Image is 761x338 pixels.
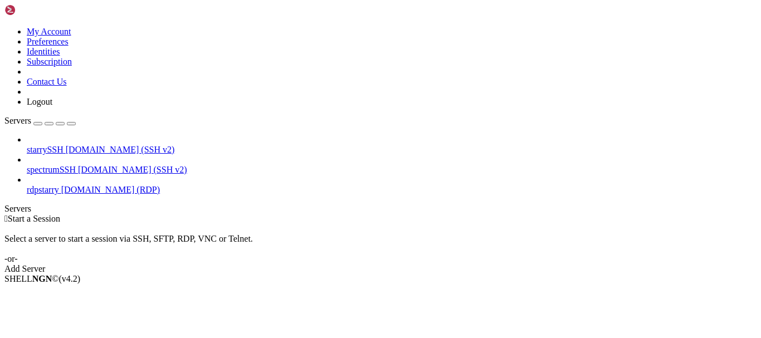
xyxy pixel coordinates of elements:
[27,97,52,106] a: Logout
[27,37,69,46] a: Preferences
[78,165,187,174] span: [DOMAIN_NAME] (SSH v2)
[61,185,160,194] span: [DOMAIN_NAME] (RDP)
[4,224,757,264] div: Select a server to start a session via SSH, SFTP, RDP, VNC or Telnet. -or-
[27,185,757,195] a: rdpstarry [DOMAIN_NAME] (RDP)
[4,214,8,223] span: 
[4,264,757,274] div: Add Server
[8,214,60,223] span: Start a Session
[27,165,757,175] a: spectrumSSH [DOMAIN_NAME] (SSH v2)
[32,274,52,283] b: NGN
[27,175,757,195] li: rdpstarry [DOMAIN_NAME] (RDP)
[4,116,31,125] span: Servers
[4,116,76,125] a: Servers
[27,145,757,155] a: starrySSH [DOMAIN_NAME] (SSH v2)
[27,77,67,86] a: Contact Us
[27,155,757,175] li: spectrumSSH [DOMAIN_NAME] (SSH v2)
[27,135,757,155] li: starrySSH [DOMAIN_NAME] (SSH v2)
[27,145,64,154] span: starrySSH
[4,274,80,283] span: SHELL ©
[27,27,71,36] a: My Account
[27,185,59,194] span: rdpstarry
[27,47,60,56] a: Identities
[66,145,175,154] span: [DOMAIN_NAME] (SSH v2)
[59,274,81,283] span: 4.2.0
[4,4,69,16] img: Shellngn
[27,165,76,174] span: spectrumSSH
[4,204,757,214] div: Servers
[27,57,72,66] a: Subscription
